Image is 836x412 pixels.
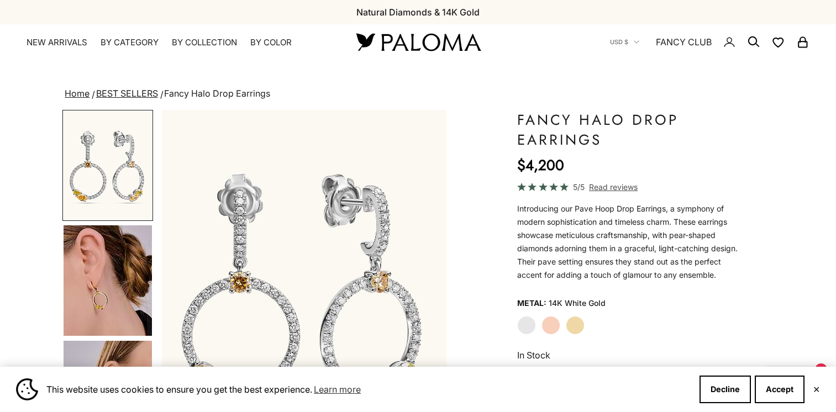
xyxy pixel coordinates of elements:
[164,88,270,99] span: Fancy Halo Drop Earrings
[62,86,773,102] nav: breadcrumbs
[64,225,152,336] img: #YellowGold #WhiteGold #RoseGold
[517,181,745,193] a: 5/5 Read reviews
[27,37,87,48] a: NEW ARRIVALS
[656,35,712,49] a: FANCY CLUB
[610,37,639,47] button: USD $
[312,381,362,398] a: Learn more
[517,295,546,311] legend: Metal:
[610,37,628,47] span: USD $
[62,110,153,221] button: Go to item 2
[573,181,585,193] span: 5/5
[46,381,691,398] span: This website uses cookies to ensure you get the best experience.
[813,386,820,393] button: Close
[700,376,751,403] button: Decline
[101,37,159,48] summary: By Category
[27,37,330,48] nav: Primary navigation
[517,154,564,176] sale-price: $4,200
[16,378,38,400] img: Cookie banner
[549,295,606,311] variant-option-value: 14K White Gold
[356,5,480,19] p: Natural Diamonds & 14K Gold
[65,88,90,99] a: Home
[610,24,809,60] nav: Secondary navigation
[517,110,745,150] h1: Fancy Halo Drop Earrings
[250,37,292,48] summary: By Color
[96,88,158,99] a: BEST SELLERS
[589,181,638,193] span: Read reviews
[517,202,745,282] div: Introducing our Pave Hoop Drop Earrings, a symphony of modern sophistication and timeless charm. ...
[755,376,805,403] button: Accept
[62,224,153,337] button: Go to item 4
[517,348,745,362] p: In Stock
[64,111,152,220] img: #WhiteGold
[172,37,237,48] summary: By Collection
